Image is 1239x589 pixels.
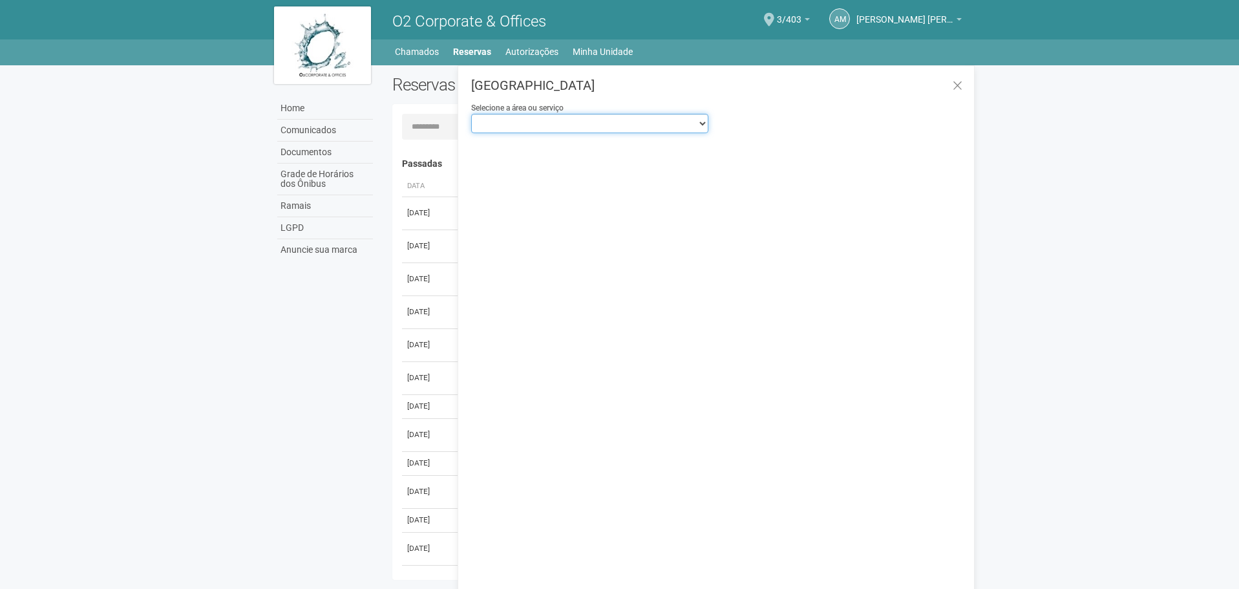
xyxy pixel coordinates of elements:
a: Documentos [277,142,373,164]
a: LGPD [277,217,373,239]
label: Selecione a área ou serviço [471,102,564,114]
td: [DATE] [402,197,454,230]
td: Sala de Reunião Interna 2 Bloco 2 (até 30 pessoas) [454,230,827,262]
a: Grade de Horários dos Ônibus [277,164,373,195]
td: Sala de Reunião Interna 1 Bloco 2 (até 30 pessoas) [454,295,827,328]
span: Alice Martins Nery [856,2,953,25]
td: [DATE] [402,394,454,418]
th: Área ou Serviço [454,176,827,197]
td: [DATE] [402,328,454,361]
a: Comunicados [277,120,373,142]
td: Sala de Reunião Interna 1 Bloco 2 (até 30 pessoas) [454,328,827,361]
td: [DATE] [402,230,454,262]
td: Área Coffee Break (Pré-Função) Bloco 2 [454,394,827,418]
td: [DATE] [402,475,454,508]
a: Reservas [453,43,491,61]
td: [DATE] [402,418,454,451]
a: 3/403 [777,16,810,27]
td: [DATE] [402,451,454,475]
td: [DATE] [402,295,454,328]
td: [DATE] [402,508,454,532]
h3: [GEOGRAPHIC_DATA] [471,79,964,92]
h2: Reservas [392,75,669,94]
a: [PERSON_NAME] [PERSON_NAME] [856,16,962,27]
td: Sala de Reunião Interna 1 Bloco 2 (até 30 pessoas) [454,475,827,508]
td: Sala de Reunião Interna 2 Bloco 2 (até 30 pessoas) [454,262,827,295]
td: Sala de Reunião Interna 2 Bloco 2 (até 30 pessoas) [454,197,827,230]
td: Sala de Reunião Interna 1 Bloco 2 (até 30 pessoas) [454,508,827,532]
span: O2 Corporate & Offices [392,12,546,30]
th: Data [402,176,454,197]
a: Autorizações [505,43,558,61]
span: 3/403 [777,2,801,25]
a: Home [277,98,373,120]
img: logo.jpg [274,6,371,84]
a: Ramais [277,195,373,217]
a: AM [829,8,850,29]
td: Sala de Reunião Interna 1 Bloco 4 (até 30 pessoas) [454,451,827,475]
td: [DATE] [402,262,454,295]
a: Anuncie sua marca [277,239,373,261]
td: Área Coffee Break (Pré-Função) Bloco 2 [454,532,827,565]
a: Minha Unidade [573,43,633,61]
td: [DATE] [402,532,454,565]
h4: Passadas [402,159,956,169]
td: [DATE] [402,361,454,394]
td: Sala de Reunião Interna 1 Bloco 2 (até 30 pessoas) [454,418,827,451]
a: Chamados [395,43,439,61]
td: Sala de Reunião Interna 2 Bloco 2 (até 30 pessoas) [454,361,827,394]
